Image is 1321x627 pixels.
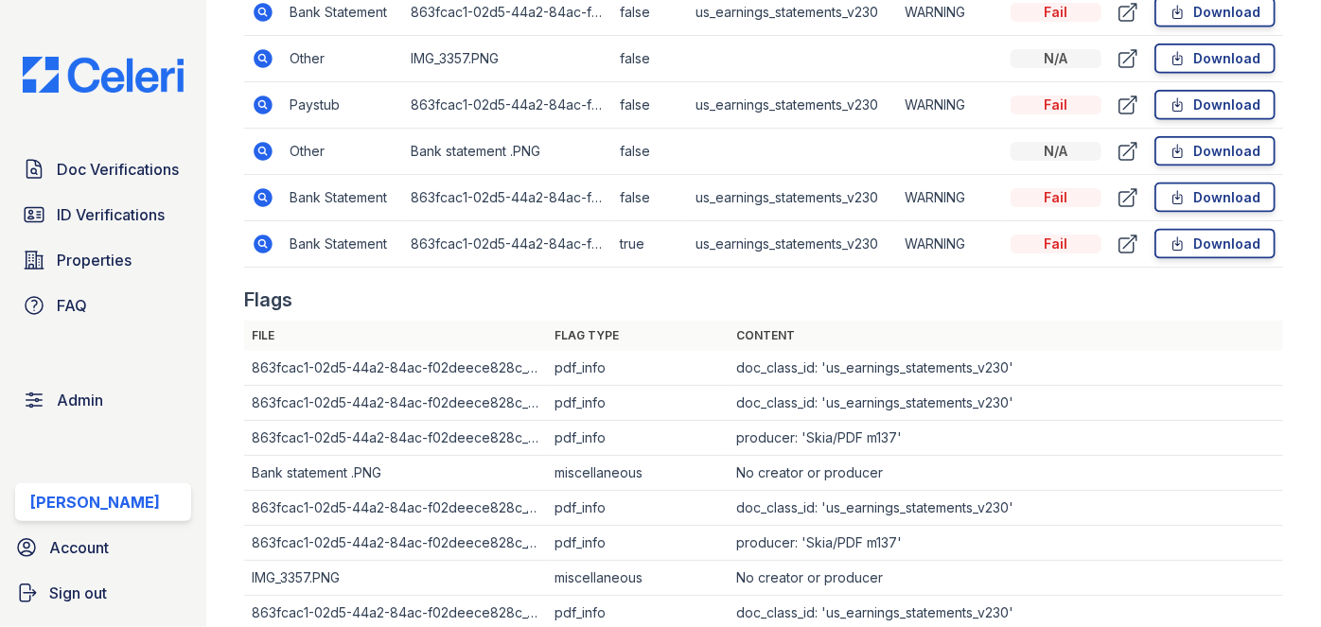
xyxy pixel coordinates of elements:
a: 863fcac1-02d5-44a2-84ac-f02deece828c_3.pdf [252,604,559,620]
a: ID Verifications [15,196,191,234]
th: Flag type [547,321,729,351]
td: false [612,175,688,221]
a: Download [1154,90,1276,120]
a: Properties [15,241,191,279]
span: ID Verifications [57,203,165,226]
td: false [612,129,688,175]
a: Bank statement .PNG [252,464,381,480]
td: WARNING [897,175,1003,221]
a: 863fcac1-02d5-44a2-84ac-f02deece828c_2.pdf [252,394,560,410]
a: IMG_3357.PNG [252,569,340,585]
a: Sign out [8,574,199,612]
a: 863fcac1-02d5-44a2-84ac-f02deece828c_1.pdf [252,499,555,515]
td: No creator or producer [729,561,1283,596]
div: Fail [1011,96,1101,114]
td: miscellaneous [547,561,729,596]
td: Bank Statement [282,175,403,221]
td: producer: 'Skia/PDF m137' [729,421,1283,456]
div: Fail [1011,188,1101,207]
td: miscellaneous [547,456,729,491]
td: No creator or producer [729,456,1283,491]
td: Bank Statement [282,221,403,268]
a: FAQ [15,287,191,324]
td: pdf_info [547,491,729,526]
th: Content [729,321,1283,351]
td: false [612,36,688,82]
div: [PERSON_NAME] [30,491,160,514]
span: FAQ [57,294,87,317]
td: true [612,221,688,268]
div: N/A [1011,142,1101,161]
td: us_earnings_statements_v230 [688,175,897,221]
span: Doc Verifications [57,158,179,181]
td: pdf_info [547,386,729,421]
a: Download [1154,136,1276,166]
td: Other [282,36,403,82]
div: Fail [1011,235,1101,253]
td: us_earnings_statements_v230 [688,82,897,129]
td: pdf_info [547,421,729,456]
div: N/A [1011,49,1101,68]
img: CE_Logo_Blue-a8612792a0a2168367f1c8372b55b34899dd931a85d93a1a3d3e32e68fde9ad4.png [8,57,199,93]
td: 863fcac1-02d5-44a2-84ac-f02deece828c_4.pdf [403,221,612,268]
a: Download [1154,229,1276,259]
td: WARNING [897,82,1003,129]
span: Properties [57,249,132,271]
a: Download [1154,44,1276,74]
a: 863fcac1-02d5-44a2-84ac-f02deece828c_4.pdf [252,359,560,375]
a: 863fcac1-02d5-44a2-84ac-f02deece828c_2.pdf [252,429,560,445]
a: Download [1154,183,1276,213]
td: IMG_3357.PNG [403,36,612,82]
td: pdf_info [547,351,729,386]
td: Paystub [282,82,403,129]
td: false [612,82,688,129]
div: Flags [244,287,292,313]
span: Sign out [49,582,107,604]
td: doc_class_id: 'us_earnings_statements_v230' [729,491,1283,526]
a: Account [8,529,199,566]
a: Admin [15,381,191,419]
td: 863fcac1-02d5-44a2-84ac-f02deece828c_2.pdf [403,175,612,221]
div: Fail [1011,3,1101,22]
td: pdf_info [547,526,729,561]
td: doc_class_id: 'us_earnings_statements_v230' [729,351,1283,386]
span: Account [49,536,109,559]
a: Doc Verifications [15,150,191,188]
span: Admin [57,389,103,411]
td: WARNING [897,221,1003,268]
td: producer: 'Skia/PDF m137' [729,526,1283,561]
td: Other [282,129,403,175]
td: us_earnings_statements_v230 [688,221,897,268]
th: File [244,321,547,351]
td: doc_class_id: 'us_earnings_statements_v230' [729,386,1283,421]
a: 863fcac1-02d5-44a2-84ac-f02deece828c_1.pdf [252,534,555,550]
td: 863fcac1-02d5-44a2-84ac-f02deece828c_1.pdf [403,82,612,129]
td: Bank statement .PNG [403,129,612,175]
